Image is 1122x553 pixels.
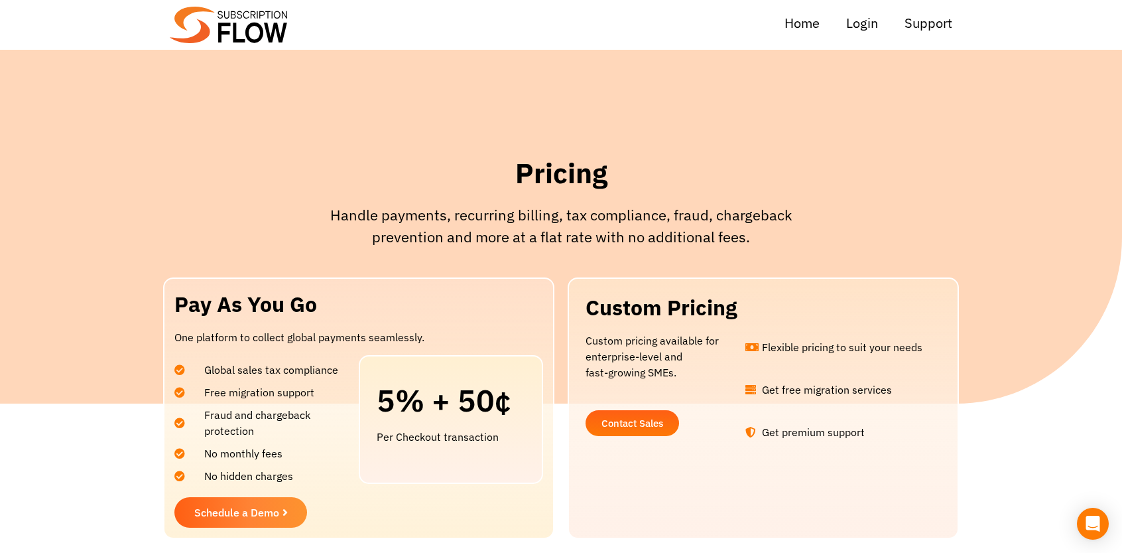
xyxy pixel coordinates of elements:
div: Open Intercom Messenger [1077,508,1109,540]
a: Home [784,13,820,33]
a: Support [904,13,952,33]
h1: Pricing [302,156,820,191]
span: Contact Sales [601,418,663,428]
span: Get free migration services [759,382,892,398]
span: No hidden charges [188,468,293,484]
span: Free migration support [188,384,314,400]
span: Schedule a Demo [194,507,279,518]
span: Fraud and chargeback protection [188,407,352,439]
img: new-logo [170,7,287,43]
p: Per Checkout transaction [377,429,525,445]
p: One platform to collect global payments seamlessly. [174,329,543,345]
a: Contact Sales [586,410,679,436]
span: Get premium support [759,424,865,440]
h2: Pay As You Go [174,292,543,317]
a: Schedule a Demo [174,497,307,528]
h2: Custom Pricing [586,295,941,320]
p: Custom pricing available for enterprise-level and fast-growing SMEs. [586,333,739,380]
h3: 5% + 50¢ [377,385,525,416]
a: Login [846,13,878,33]
span: Flexible pricing to suit your needs [759,339,922,355]
span: Global sales tax compliance [188,362,338,378]
span: No monthly fees [188,445,282,461]
p: Handle payments, recurring billing, tax compliance, fraud, chargeback prevention and more at a fl... [302,204,820,248]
